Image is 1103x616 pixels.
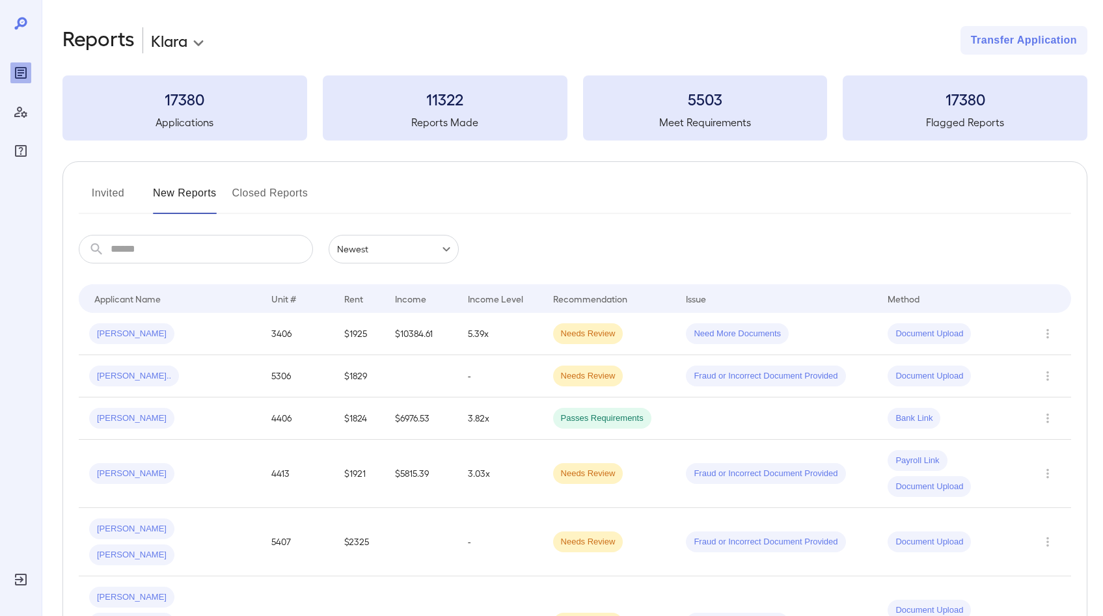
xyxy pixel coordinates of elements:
div: Reports [10,62,31,83]
button: Invited [79,183,137,214]
div: Applicant Name [94,291,161,306]
h3: 5503 [583,88,828,109]
span: Fraud or Incorrect Document Provided [686,468,845,480]
td: 3.03x [457,440,543,508]
span: Document Upload [888,536,971,548]
td: 4413 [261,440,334,508]
button: New Reports [153,183,217,214]
td: 3.82x [457,397,543,440]
button: Row Actions [1037,366,1058,386]
span: [PERSON_NAME] [89,328,174,340]
div: Issue [686,291,707,306]
td: 3406 [261,313,334,355]
h2: Reports [62,26,135,55]
td: 5.39x [457,313,543,355]
span: Needs Review [553,370,623,382]
span: [PERSON_NAME].. [89,370,179,382]
span: [PERSON_NAME] [89,412,174,425]
span: [PERSON_NAME] [89,468,174,480]
span: [PERSON_NAME] [89,523,174,535]
div: Recommendation [553,291,627,306]
summary: 17380Applications11322Reports Made5503Meet Requirements17380Flagged Reports [62,75,1087,141]
span: Needs Review [553,328,623,340]
button: Transfer Application [960,26,1087,55]
div: Unit # [271,291,296,306]
span: Document Upload [888,328,971,340]
td: $10384.61 [385,313,457,355]
td: $2325 [334,508,385,576]
h5: Flagged Reports [843,114,1087,130]
span: Document Upload [888,481,971,493]
h5: Applications [62,114,307,130]
div: FAQ [10,141,31,161]
div: Manage Users [10,101,31,122]
h3: 17380 [62,88,307,109]
h5: Reports Made [323,114,567,130]
button: Closed Reports [232,183,308,214]
td: $1925 [334,313,385,355]
div: Rent [344,291,365,306]
td: $1824 [334,397,385,440]
h5: Meet Requirements [583,114,828,130]
span: Needs Review [553,536,623,548]
td: 5306 [261,355,334,397]
span: Payroll Link [888,455,947,467]
td: 5407 [261,508,334,576]
span: [PERSON_NAME] [89,549,174,561]
h3: 17380 [843,88,1087,109]
td: $6976.53 [385,397,457,440]
h3: 11322 [323,88,567,109]
div: Newest [329,235,459,263]
span: Fraud or Incorrect Document Provided [686,536,845,548]
p: Klara [151,30,187,51]
span: Passes Requirements [553,412,651,425]
button: Row Actions [1037,531,1058,552]
span: Needs Review [553,468,623,480]
div: Income Level [468,291,523,306]
div: Income [395,291,426,306]
button: Row Actions [1037,323,1058,344]
button: Row Actions [1037,463,1058,484]
td: $1829 [334,355,385,397]
td: - [457,355,543,397]
td: $5815.39 [385,440,457,508]
td: 4406 [261,397,334,440]
span: Document Upload [888,370,971,382]
button: Row Actions [1037,408,1058,429]
td: - [457,508,543,576]
div: Method [888,291,919,306]
span: [PERSON_NAME] [89,591,174,604]
div: Log Out [10,569,31,590]
span: Bank Link [888,412,940,425]
span: Need More Documents [686,328,789,340]
td: $1921 [334,440,385,508]
span: Fraud or Incorrect Document Provided [686,370,845,382]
